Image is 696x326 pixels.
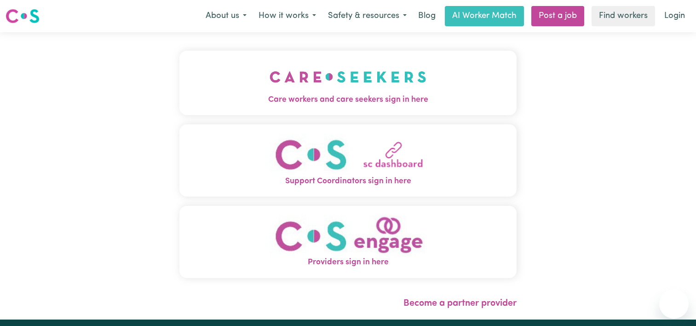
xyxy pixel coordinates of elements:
button: Safety & resources [322,6,413,26]
button: Providers sign in here [179,206,517,278]
button: Care workers and care seekers sign in here [179,51,517,115]
button: About us [200,6,253,26]
iframe: Button to launch messaging window [659,289,689,319]
a: AI Worker Match [445,6,524,26]
button: How it works [253,6,322,26]
span: Support Coordinators sign in here [179,175,517,187]
a: Blog [413,6,441,26]
a: Careseekers logo [6,6,40,27]
a: Post a job [531,6,584,26]
span: Care workers and care seekers sign in here [179,94,517,106]
span: Providers sign in here [179,257,517,269]
button: Support Coordinators sign in here [179,124,517,197]
a: Find workers [592,6,655,26]
a: Login [659,6,690,26]
a: Become a partner provider [403,299,517,308]
img: Careseekers logo [6,8,40,24]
